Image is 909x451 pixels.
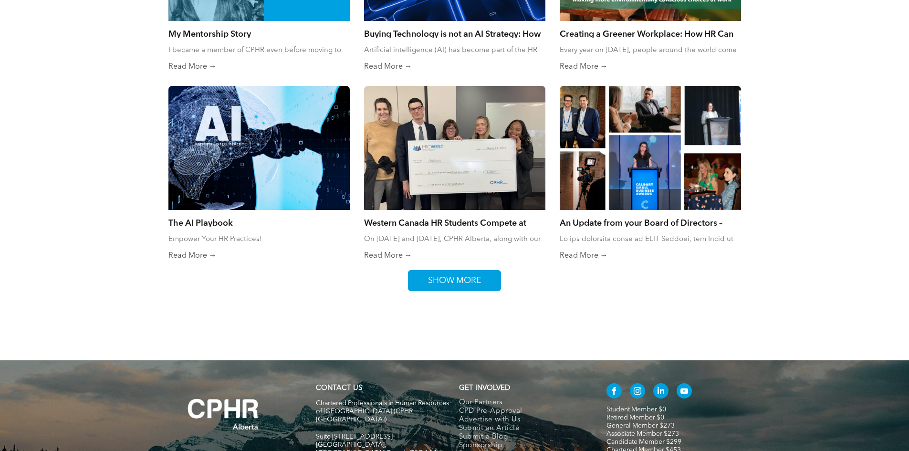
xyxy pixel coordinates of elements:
a: Submit an Article [459,424,586,433]
a: Our Partners [459,399,586,407]
a: Read More → [560,62,741,72]
a: Associate Member $273 [606,430,679,437]
a: CONTACT US [316,385,362,392]
a: General Member $273 [606,422,675,429]
a: Read More → [364,62,545,72]
a: Retired Member $0 [606,414,664,421]
a: Read More → [168,251,350,261]
a: CPD Pre-Approval [459,407,586,416]
a: My Mentorship Story [168,28,350,39]
img: A white background with a few lines on it [168,379,278,449]
a: Advertise with Us [459,416,586,424]
a: linkedin [653,383,669,401]
span: SHOW MORE [425,271,485,291]
a: Student Member $0 [606,406,666,413]
div: Artificial intelligence (AI) has become part of the HR vocabulary. No longer a future ambition, m... [364,45,545,55]
a: Submit a Blog [459,433,586,441]
a: Buying Technology is not an AI Strategy: How to drive sustainable AI adoption in HR [364,28,545,39]
a: Sponsorship [459,441,586,450]
a: A person is pointing at a globe with the word ai on it. [168,86,350,210]
a: An Update from your Board of Directors – [DATE] [560,217,741,228]
a: Western Canada HR Students Compete at HRC West Case Competition 2025 [364,217,545,228]
div: Every year on [DATE], people around the world come together to celebrate [DATE], a movement dedic... [560,45,741,55]
a: Read More → [560,251,741,261]
a: instagram [630,383,645,401]
a: Read More → [364,251,545,261]
span: Suite [STREET_ADDRESS] [316,433,393,440]
a: Candidate Member $299 [606,439,681,445]
a: The AI Playbook [168,217,350,228]
a: facebook [606,383,622,401]
div: Empower Your HR Practices! [168,234,350,244]
span: GET INVOLVED [459,385,510,392]
div: I became a member of CPHR even before moving to [GEOGRAPHIC_DATA] in [DATE]. It was my way of get... [168,45,350,55]
span: Chartered Professionals in Human Resources of [GEOGRAPHIC_DATA] (CPHR [GEOGRAPHIC_DATA]) [316,400,449,423]
a: Creating a Greener Workplace: How HR Can Lead the Way on [DATE] [560,28,741,39]
div: Lo ips dolorsita conse ad ELIT Seddoei, tem Incid ut Laboreetd magn aliquaeni ad minimve quisnost... [560,234,741,244]
div: On [DATE] and [DATE], CPHR Alberta, along with our partners at CPHR BC & Yukon, brought together ... [364,234,545,244]
a: youtube [677,383,692,401]
a: Read More → [168,62,350,72]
